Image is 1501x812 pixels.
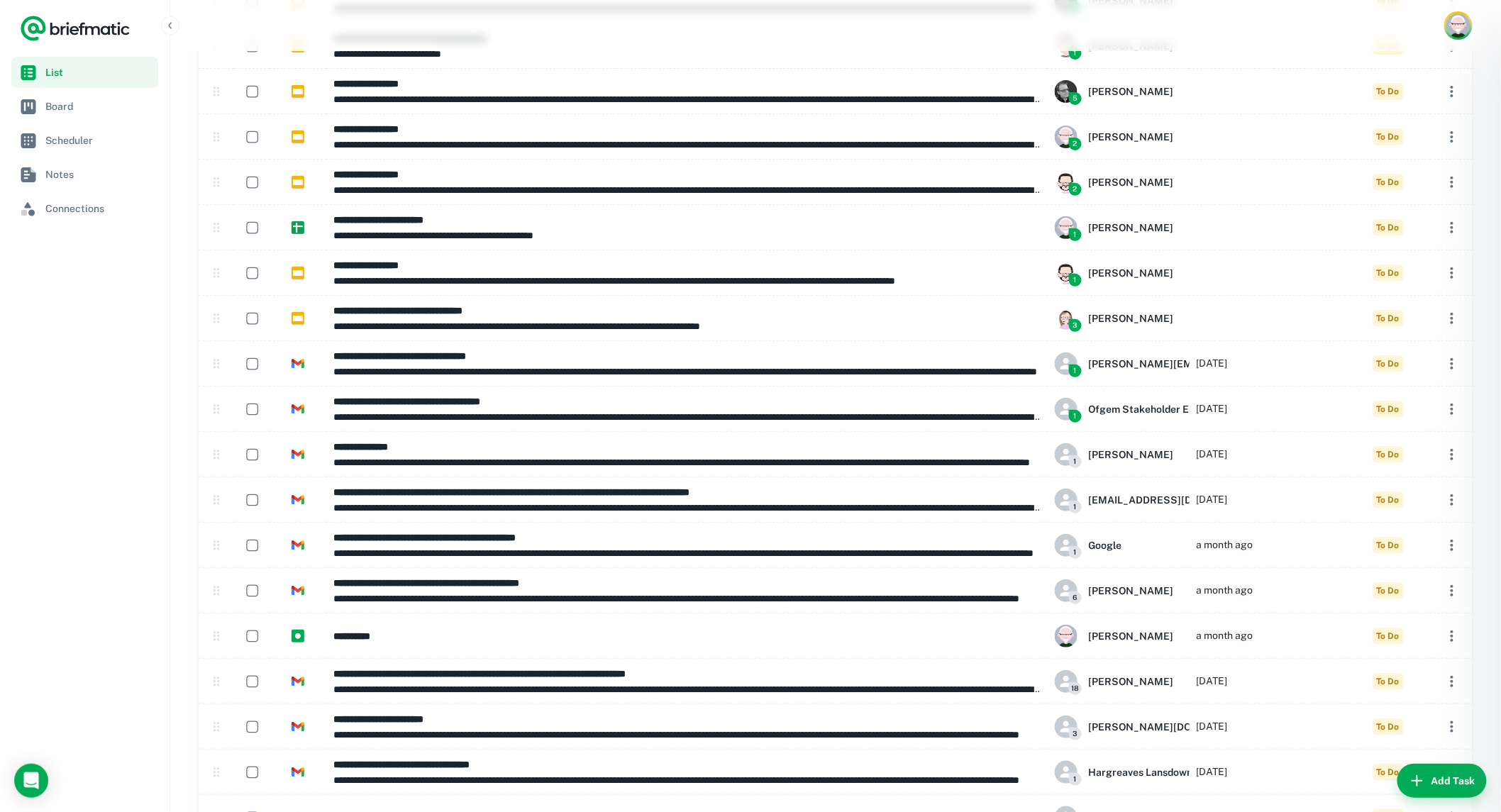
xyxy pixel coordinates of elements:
a: Board [11,91,158,122]
span: Connections [45,201,153,216]
span: Scheduler [45,133,153,148]
div: Open Intercom Messenger [14,764,48,798]
a: Notes [11,159,158,190]
a: Scheduler [11,125,158,156]
span: List [45,65,153,80]
span: Board [45,99,153,114]
a: List [11,57,158,88]
a: Logo [20,14,131,43]
a: Connections [11,193,158,224]
span: Notes [45,167,153,182]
